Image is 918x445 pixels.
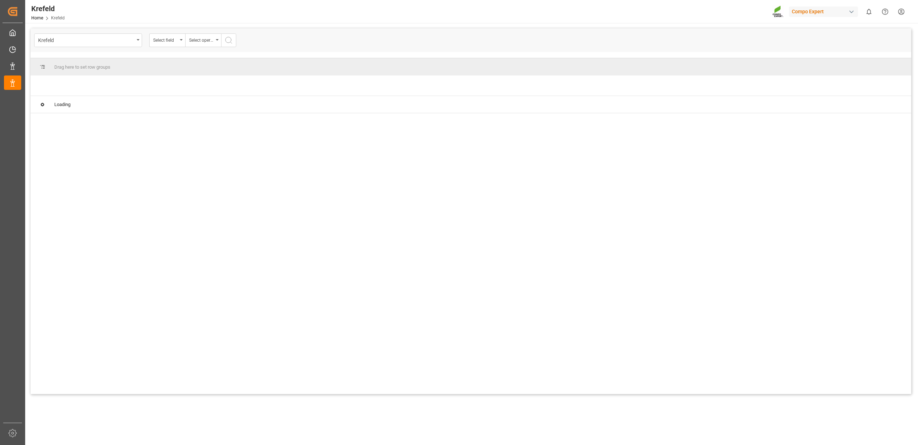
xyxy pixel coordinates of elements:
[185,33,221,47] button: open menu
[221,33,236,47] button: search button
[31,15,43,20] a: Home
[789,5,861,18] button: Compo Expert
[772,5,784,18] img: Screenshot%202023-09-29%20at%2010.02.21.png_1712312052.png
[54,64,110,70] span: Drag here to set row groups
[38,35,134,44] div: Krefeld
[789,6,858,17] div: Compo Expert
[861,4,877,20] button: show 0 new notifications
[153,35,178,43] div: Select field
[877,4,893,20] button: Help Center
[149,33,185,47] button: open menu
[31,3,65,14] div: Krefeld
[189,35,214,43] div: Select operator
[54,102,70,107] span: Loading
[34,33,142,47] button: open menu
